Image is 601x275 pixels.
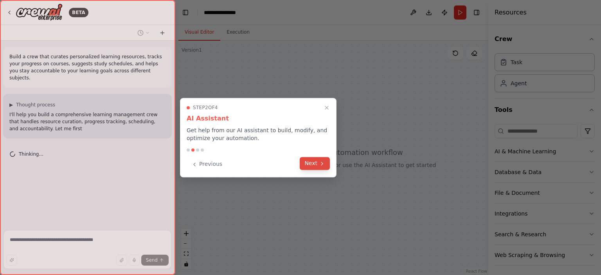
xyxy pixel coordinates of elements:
button: Close walkthrough [322,103,331,112]
button: Next [300,157,330,170]
p: Get help from our AI assistant to build, modify, and optimize your automation. [187,126,330,142]
button: Hide left sidebar [180,7,191,18]
h3: AI Assistant [187,114,330,123]
button: Previous [187,158,227,171]
span: Step 2 of 4 [193,104,218,111]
